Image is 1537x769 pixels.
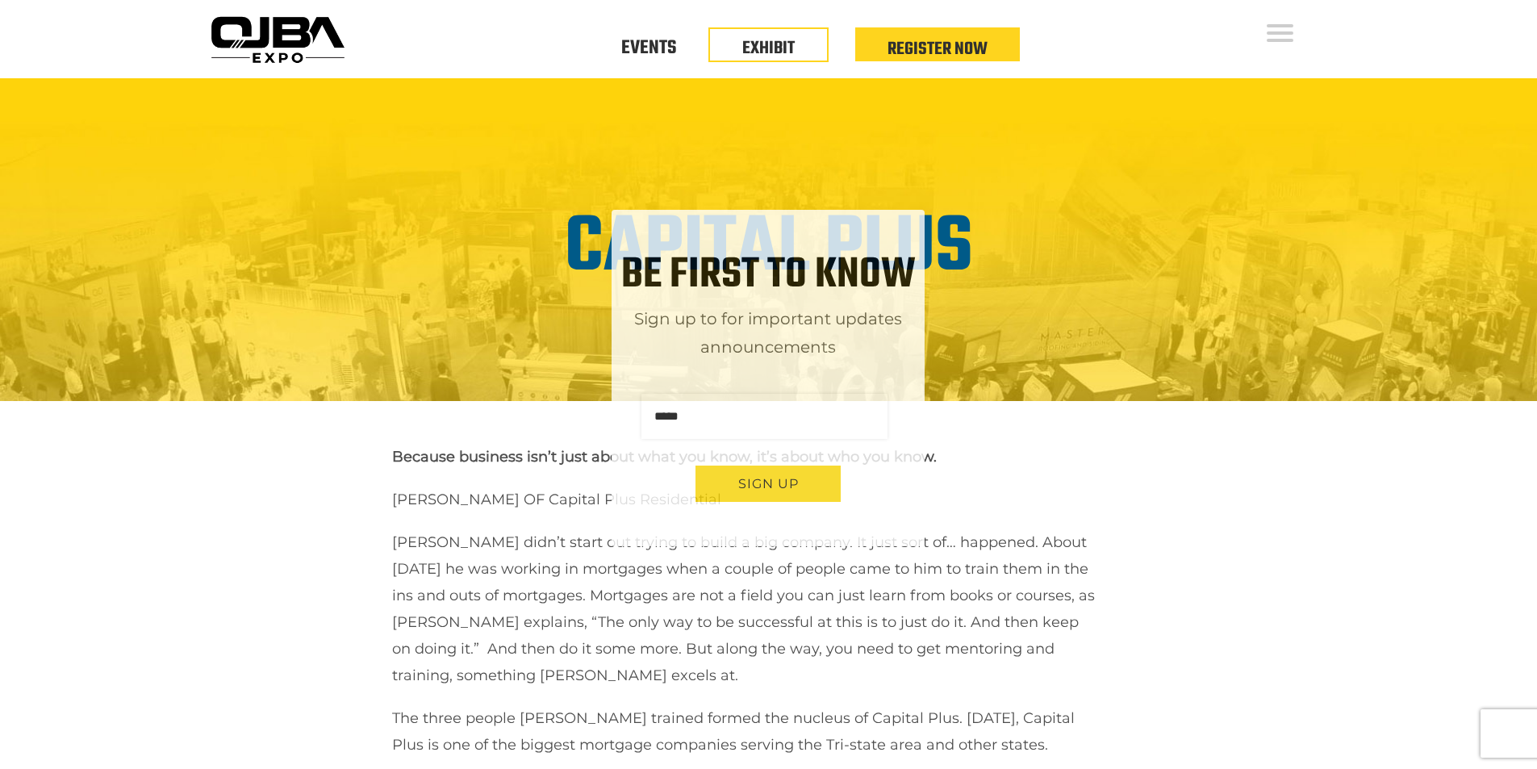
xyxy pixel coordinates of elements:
p: [PERSON_NAME] OF Capital Plus Residential [392,487,1098,513]
p: [PERSON_NAME] didn’t start out trying to build a big company. It just sort of… happened. About [D... [392,529,1098,689]
strong: Because business isn’t just about what you know, it’s about who you know. [392,448,937,466]
p: The three people [PERSON_NAME] trained formed the nucleus of Capital Plus. [DATE], Capital Plus i... [392,705,1098,759]
p: Sign up to for important updates announcements [612,305,925,362]
a: Capital Plus [565,187,973,310]
a: Register Now [888,36,988,63]
h1: Be first to know [612,250,925,301]
button: Sign up [695,466,841,502]
a: EXHIBIT [742,35,795,62]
